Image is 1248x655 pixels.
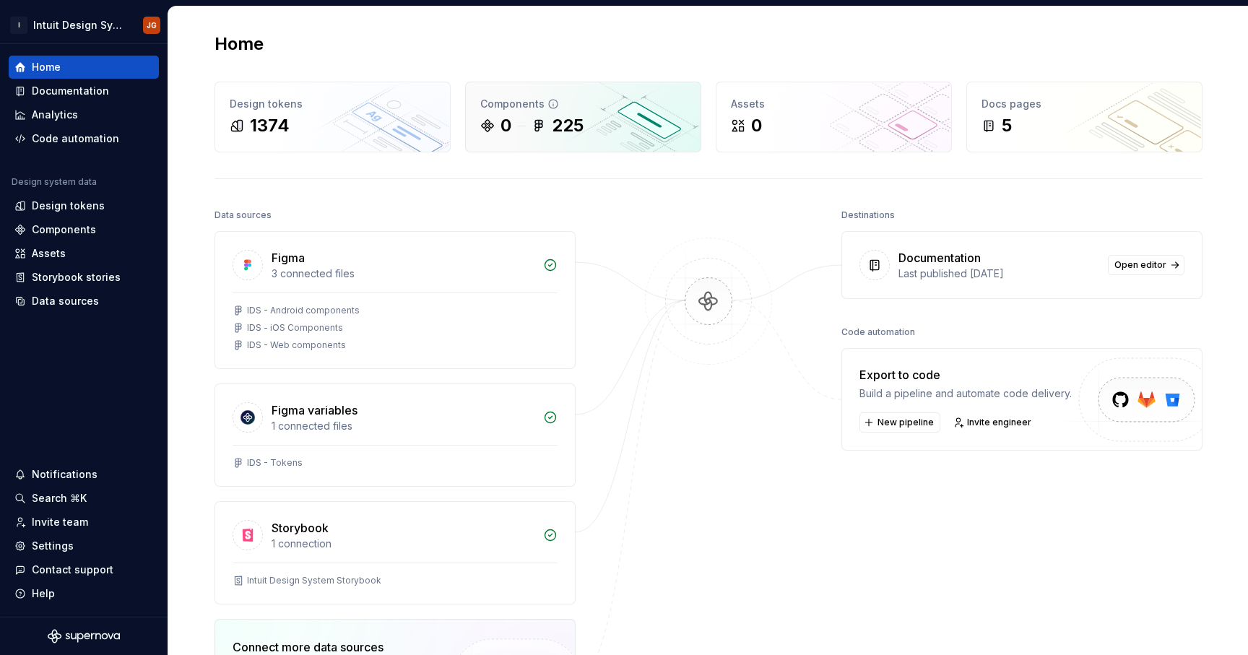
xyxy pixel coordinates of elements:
[898,266,1099,281] div: Last published [DATE]
[9,194,159,217] a: Design tokens
[898,249,981,266] div: Documentation
[214,32,264,56] h2: Home
[32,199,105,213] div: Design tokens
[214,501,576,604] a: Storybook1 connectionIntuit Design System Storybook
[552,114,584,137] div: 225
[9,103,159,126] a: Analytics
[272,419,534,433] div: 1 connected files
[32,563,113,577] div: Contact support
[32,467,97,482] div: Notifications
[9,127,159,150] a: Code automation
[9,290,159,313] a: Data sources
[147,19,157,31] div: JG
[247,575,381,586] div: Intuit Design System Storybook
[32,294,99,308] div: Data sources
[9,582,159,605] button: Help
[272,519,329,537] div: Storybook
[214,383,576,487] a: Figma variables1 connected filesIDS - Tokens
[32,222,96,237] div: Components
[33,18,126,32] div: Intuit Design System
[731,97,937,111] div: Assets
[1002,114,1012,137] div: 5
[32,270,121,285] div: Storybook stories
[32,539,74,553] div: Settings
[272,402,357,419] div: Figma variables
[10,17,27,34] div: I
[841,322,915,342] div: Code automation
[32,60,61,74] div: Home
[247,457,303,469] div: IDS - Tokens
[966,82,1202,152] a: Docs pages5
[247,305,360,316] div: IDS - Android components
[859,366,1072,383] div: Export to code
[9,534,159,558] a: Settings
[9,558,159,581] button: Contact support
[32,586,55,601] div: Help
[48,629,120,643] svg: Supernova Logo
[859,386,1072,401] div: Build a pipeline and automate code delivery.
[716,82,952,152] a: Assets0
[9,242,159,265] a: Assets
[32,131,119,146] div: Code automation
[250,114,290,137] div: 1374
[9,79,159,103] a: Documentation
[9,218,159,241] a: Components
[32,246,66,261] div: Assets
[214,82,451,152] a: Design tokens1374
[949,412,1038,433] a: Invite engineer
[967,417,1031,428] span: Invite engineer
[214,231,576,369] a: Figma3 connected filesIDS - Android componentsIDS - iOS ComponentsIDS - Web components
[272,266,534,281] div: 3 connected files
[32,515,88,529] div: Invite team
[9,487,159,510] button: Search ⌘K
[841,205,895,225] div: Destinations
[9,56,159,79] a: Home
[272,249,305,266] div: Figma
[9,266,159,289] a: Storybook stories
[32,108,78,122] div: Analytics
[272,537,534,551] div: 1 connection
[859,412,940,433] button: New pipeline
[9,511,159,534] a: Invite team
[465,82,701,152] a: Components0225
[32,84,109,98] div: Documentation
[247,322,343,334] div: IDS - iOS Components
[877,417,934,428] span: New pipeline
[9,463,159,486] button: Notifications
[1108,255,1184,275] a: Open editor
[247,339,346,351] div: IDS - Web components
[480,97,686,111] div: Components
[12,176,97,188] div: Design system data
[1114,259,1166,271] span: Open editor
[981,97,1187,111] div: Docs pages
[3,9,165,40] button: IIntuit Design SystemJG
[230,97,435,111] div: Design tokens
[214,205,272,225] div: Data sources
[751,114,762,137] div: 0
[500,114,511,137] div: 0
[32,491,87,506] div: Search ⌘K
